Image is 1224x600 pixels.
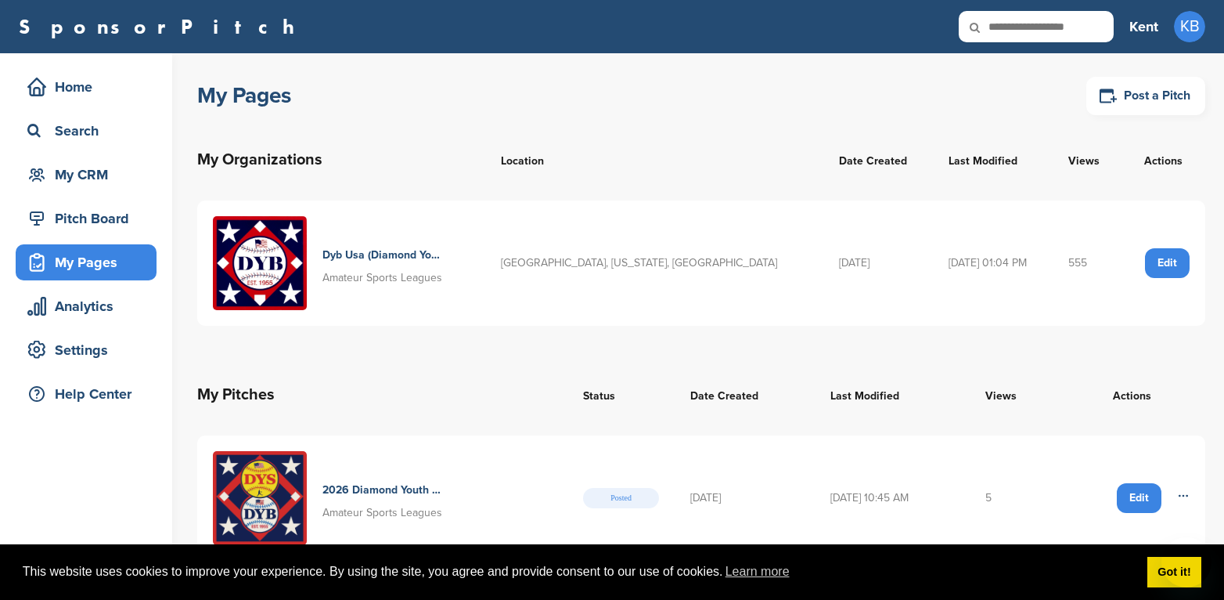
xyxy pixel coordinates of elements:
img: Dyb logo [213,216,307,310]
td: 5 [970,436,1058,561]
td: [DATE] 10:45 AM [815,436,970,561]
a: SponsorPitch [19,16,304,37]
th: Actions [1058,367,1205,423]
a: Edit [1145,248,1190,278]
div: My Pages [23,248,157,277]
a: dismiss cookie message [1147,557,1201,588]
a: Search [16,113,157,149]
a: Edit [1117,483,1161,513]
th: Status [567,367,675,423]
a: Dyb logo Dyb Usa (Diamond Youth Baseball) Amateur Sports Leagues [213,216,470,310]
h1: My Pages [197,81,291,110]
div: Home [23,73,157,101]
div: Settings [23,336,157,364]
th: Views [1053,132,1121,188]
a: Home [16,69,157,105]
div: My CRM [23,161,157,189]
th: My Organizations [197,132,485,188]
h4: 2026 Diamond Youth Baseball & Softball World Series Sponsorships [322,482,444,499]
th: Actions [1121,132,1205,188]
td: [DATE] [823,201,933,326]
th: Date Created [675,367,815,423]
th: Location [485,132,823,188]
h3: Kent [1129,16,1158,38]
span: This website uses cookies to improve your experience. By using the site, you agree and provide co... [23,560,1135,584]
span: Amateur Sports Leagues [322,506,442,519]
a: Settings [16,332,157,368]
div: Search [23,117,157,145]
td: [DATE] 01:04 PM [933,201,1053,326]
h4: Dyb Usa (Diamond Youth Baseball) [322,247,444,264]
a: 557060792 1281629763765913 7453109946424722106 n 2026 Diamond Youth Baseball & Softball World Ser... [213,451,552,545]
div: Help Center [23,380,157,408]
iframe: Button to launch messaging window [1161,537,1211,587]
th: Views [970,367,1058,423]
a: learn more about cookies [723,560,792,584]
a: Kent [1129,9,1158,44]
span: Amateur Sports Leagues [322,271,442,284]
a: Pitch Board [16,201,157,237]
th: Date Created [823,132,933,188]
span: KB [1174,11,1205,42]
td: [GEOGRAPHIC_DATA], [US_STATE], [GEOGRAPHIC_DATA] [485,201,823,326]
td: 555 [1053,201,1121,326]
a: Analytics [16,288,157,324]
a: My CRM [16,157,157,193]
th: Last Modified [815,367,970,423]
a: Post a Pitch [1086,77,1205,115]
th: My Pitches [197,367,567,423]
div: Pitch Board [23,204,157,233]
a: Help Center [16,376,157,412]
span: Posted [583,488,659,508]
td: [DATE] [675,436,815,561]
th: Last Modified [933,132,1053,188]
img: 557060792 1281629763765913 7453109946424722106 n [213,451,307,545]
div: Analytics [23,292,157,320]
a: My Pages [16,244,157,280]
